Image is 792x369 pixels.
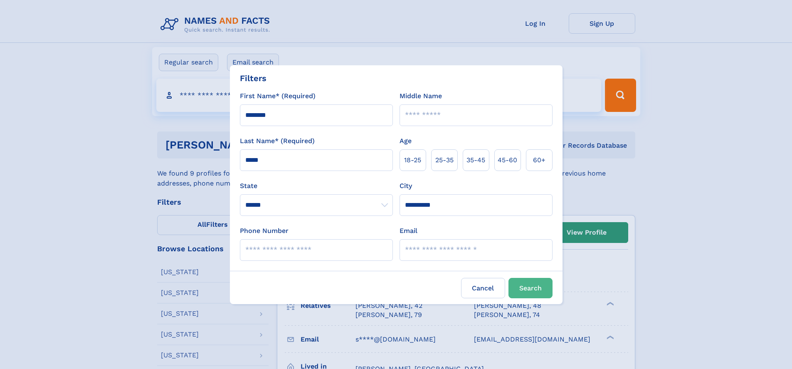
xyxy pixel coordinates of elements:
[435,155,454,165] span: 25‑35
[533,155,545,165] span: 60+
[240,226,289,236] label: Phone Number
[400,226,417,236] label: Email
[508,278,553,298] button: Search
[461,278,505,298] label: Cancel
[240,72,266,84] div: Filters
[240,91,316,101] label: First Name* (Required)
[240,181,393,191] label: State
[400,181,412,191] label: City
[466,155,485,165] span: 35‑45
[498,155,517,165] span: 45‑60
[240,136,315,146] label: Last Name* (Required)
[400,91,442,101] label: Middle Name
[404,155,421,165] span: 18‑25
[400,136,412,146] label: Age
